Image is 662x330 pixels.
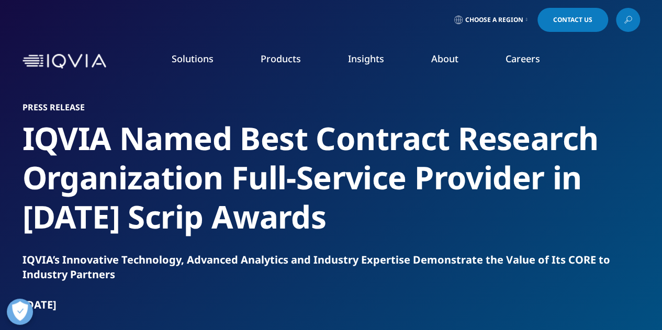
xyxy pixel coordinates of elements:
[261,52,301,65] a: Products
[465,16,523,24] span: Choose a Region
[23,102,640,112] h1: Press Release
[537,8,608,32] a: Contact Us
[506,52,540,65] a: Careers
[431,52,458,65] a: About
[23,253,640,282] div: IQVIA’s Innovative Technology, Advanced Analytics and Industry Expertise Demonstrate the Value of...
[348,52,384,65] a: Insights
[172,52,214,65] a: Solutions
[23,119,640,236] h2: IQVIA Named Best Contract Research Organization Full-Service Provider in [DATE] Scrip Awards
[553,17,592,23] span: Contact Us
[23,298,640,312] div: [DATE]
[110,37,640,86] nav: Primary
[23,54,106,69] img: IQVIA Healthcare Information Technology and Pharma Clinical Research Company
[7,299,33,325] button: Open Preferences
